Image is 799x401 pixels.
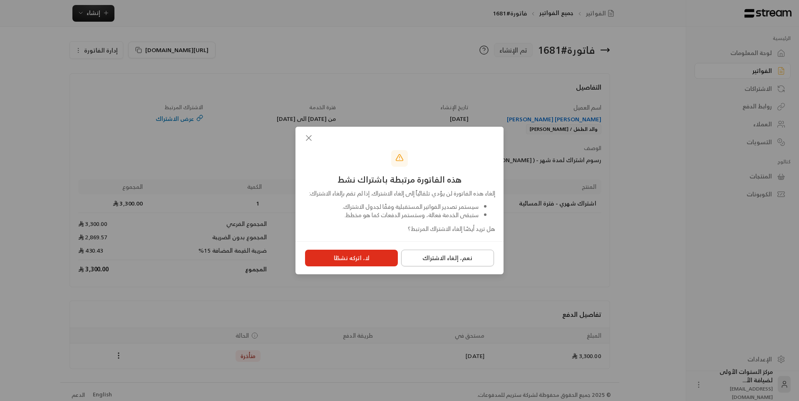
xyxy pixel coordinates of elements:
[315,211,479,219] li: ستبقى الخدمة فعالة، وستستمر الدفعات كما هو مخطط.
[305,250,398,266] button: لا، اتركه نشطًا
[315,203,479,211] li: سيستمر تصدير الفواتير المستقبلية وفقًا لجدول الاشتراك.
[401,250,494,266] button: نعم، إلغاء الاشتراك
[304,173,495,186] div: هذه الفاتورة مرتبطة باشتراك نشط
[309,188,495,198] span: إلغاء هذه الفاتورة لن يؤدي تلقائياً إلى إلغاء الاشتراك. إذا لم تقم بإلغاء الاشتراك:
[408,223,495,234] span: هل تريد أيضًا إلغاء الاشتراك المرتبط؟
